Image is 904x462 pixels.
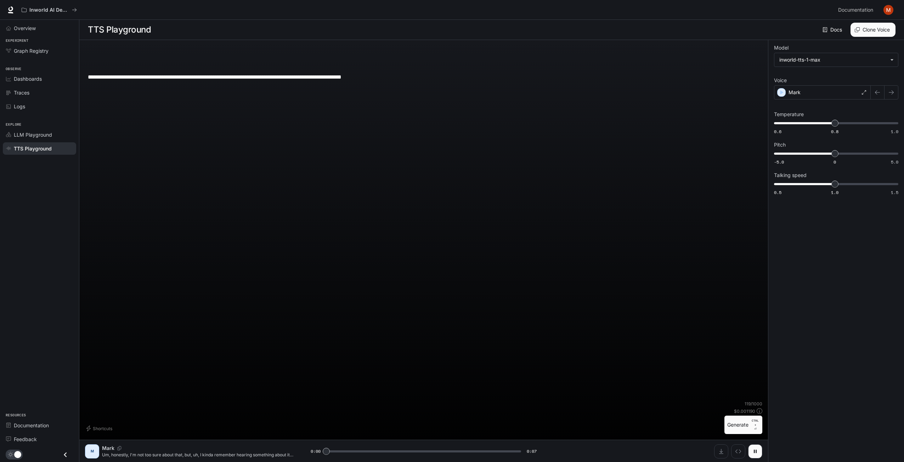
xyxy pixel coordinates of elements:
span: 0.8 [831,129,838,135]
span: 1.0 [831,189,838,195]
img: User avatar [883,5,893,15]
p: Talking speed [774,173,807,178]
h1: TTS Playground [88,23,151,37]
a: Overview [3,22,76,34]
a: TTS Playground [3,142,76,155]
span: 0.5 [774,189,781,195]
div: inworld-tts-1-max [779,56,887,63]
p: CTRL + [751,418,759,427]
p: Voice [774,78,787,83]
span: Dashboards [14,75,42,82]
p: Mark [102,445,114,452]
span: Logs [14,103,25,110]
p: Temperature [774,112,804,117]
span: Dark mode toggle [14,450,21,458]
span: Traces [14,89,29,96]
button: Download audio [714,444,728,458]
p: $ 0.001190 [734,408,755,414]
span: LLM Playground [14,131,52,138]
a: LLM Playground [3,129,76,141]
button: GenerateCTRL +⏎ [724,416,762,434]
a: Traces [3,86,76,99]
a: Documentation [835,3,878,17]
p: Inworld AI Demos [29,7,69,13]
span: 0:07 [527,448,537,455]
span: 0 [834,159,836,165]
a: Graph Registry [3,45,76,57]
button: All workspaces [18,3,80,17]
span: Documentation [14,422,49,429]
span: Graph Registry [14,47,49,55]
span: -5.0 [774,159,784,165]
span: TTS Playground [14,145,52,152]
button: Close drawer [57,447,73,462]
p: Model [774,45,789,50]
button: Inspect [731,444,745,458]
button: Shortcuts [85,423,115,434]
p: ⏎ [751,418,759,431]
span: 1.5 [891,189,898,195]
a: Documentation [3,419,76,432]
a: Logs [3,100,76,113]
span: Documentation [838,6,873,15]
p: Um, honestly, I'm not too sure about that, but, uh, I kinda remember hearing something about it o... [102,452,294,458]
span: Feedback [14,435,37,443]
span: 0:00 [311,448,321,455]
span: 1.0 [891,129,898,135]
div: inworld-tts-1-max [774,53,898,67]
a: Feedback [3,433,76,445]
p: Mark [789,89,801,96]
div: M [86,446,98,457]
p: Pitch [774,142,786,147]
a: Dashboards [3,73,76,85]
span: Overview [14,24,36,32]
span: 0.6 [774,129,781,135]
button: Clone Voice [851,23,895,37]
a: Docs [821,23,845,37]
p: 119 / 1000 [745,401,762,407]
button: Copy Voice ID [114,446,124,450]
span: 5.0 [891,159,898,165]
button: User avatar [881,3,895,17]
